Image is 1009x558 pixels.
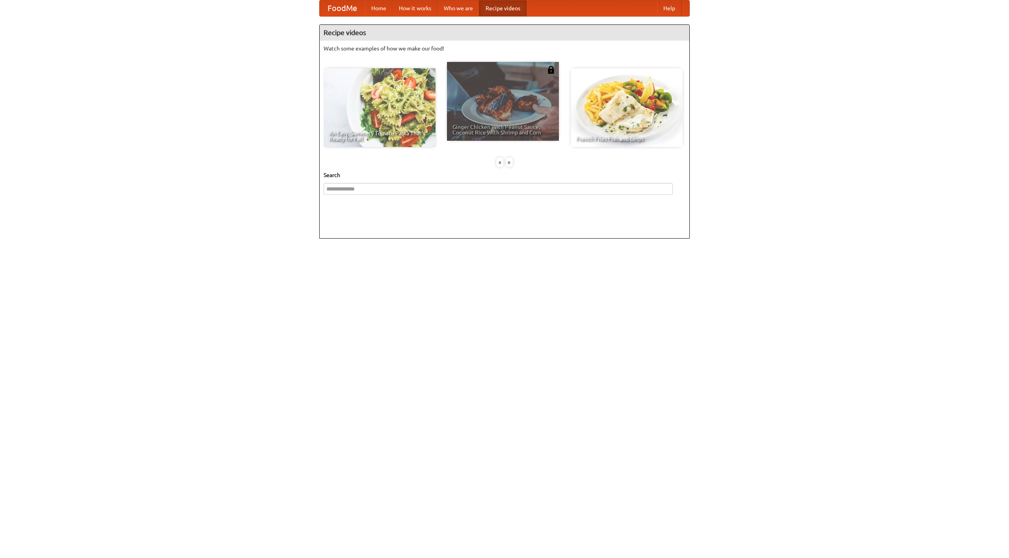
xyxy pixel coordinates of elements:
[576,136,677,142] span: French Fries Fish and Chips
[320,25,689,41] h4: Recipe videos
[479,0,527,16] a: Recipe videos
[506,157,513,167] div: »
[329,131,430,142] span: An Easy, Summery Tomato Pasta That's Ready for Fall
[324,45,685,52] p: Watch some examples of how we make our food!
[365,0,393,16] a: Home
[571,68,683,147] a: French Fries Fish and Chips
[496,157,503,167] div: «
[657,0,681,16] a: Help
[547,66,555,74] img: 483408.png
[324,68,436,147] a: An Easy, Summery Tomato Pasta That's Ready for Fall
[324,171,685,179] h5: Search
[437,0,479,16] a: Who we are
[320,0,365,16] a: FoodMe
[393,0,437,16] a: How it works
